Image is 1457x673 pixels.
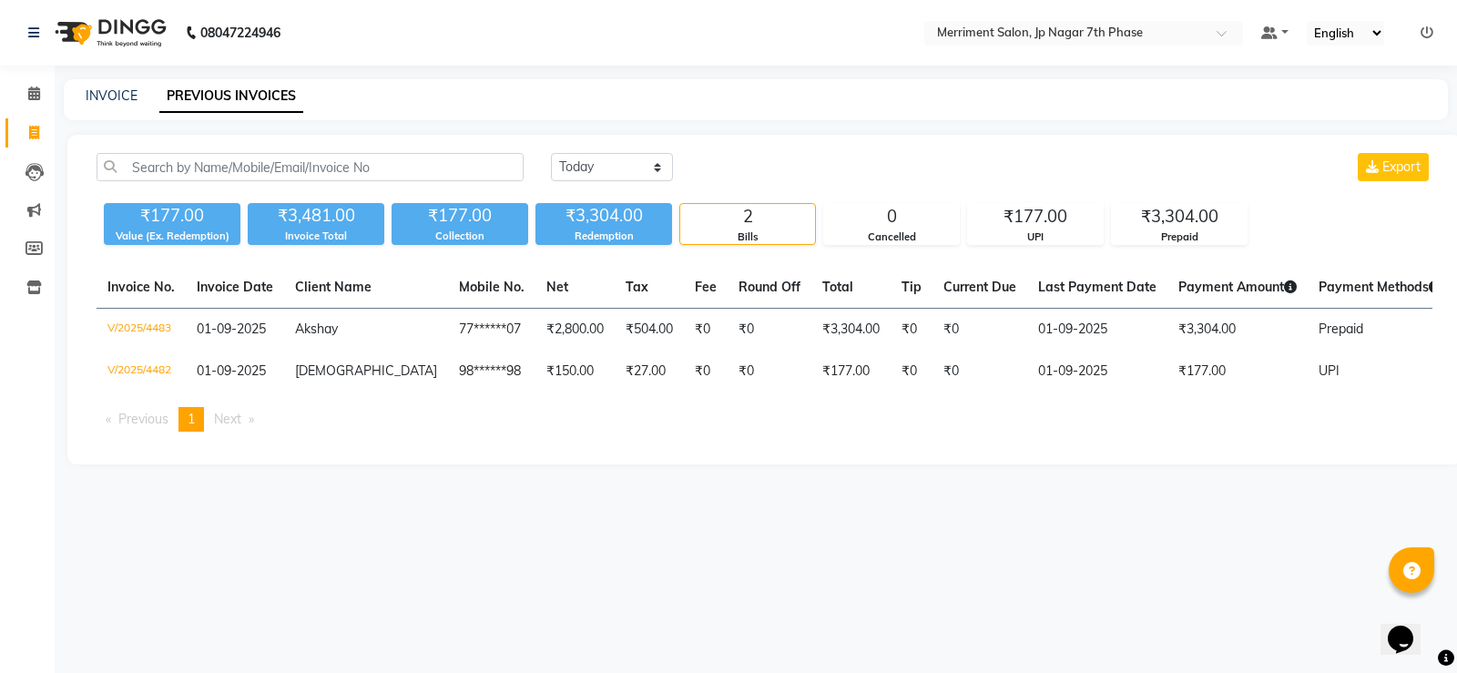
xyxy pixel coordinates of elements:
[197,321,266,337] span: 01-09-2025
[295,279,372,295] span: Client Name
[1112,204,1247,229] div: ₹3,304.00
[968,204,1103,229] div: ₹177.00
[1112,229,1247,245] div: Prepaid
[97,153,524,181] input: Search by Name/Mobile/Email/Invoice No
[392,229,528,244] div: Collection
[459,279,525,295] span: Mobile No.
[197,279,273,295] span: Invoice Date
[822,279,853,295] span: Total
[535,309,615,352] td: ₹2,800.00
[1027,351,1167,393] td: 01-09-2025
[811,351,891,393] td: ₹177.00
[1382,158,1421,175] span: Export
[1319,321,1363,337] span: Prepaid
[684,351,728,393] td: ₹0
[535,203,672,229] div: ₹3,304.00
[97,407,1432,432] nav: Pagination
[159,80,303,113] a: PREVIOUS INVOICES
[197,362,266,379] span: 01-09-2025
[902,279,922,295] span: Tip
[615,309,684,352] td: ₹504.00
[295,321,338,337] span: Akshay
[1381,600,1439,655] iframe: chat widget
[1319,362,1340,379] span: UPI
[680,204,815,229] div: 2
[1027,309,1167,352] td: 01-09-2025
[214,411,241,427] span: Next
[968,229,1103,245] div: UPI
[188,411,195,427] span: 1
[97,309,186,352] td: V/2025/4483
[728,309,811,352] td: ₹0
[824,204,959,229] div: 0
[824,229,959,245] div: Cancelled
[1038,279,1156,295] span: Last Payment Date
[891,309,932,352] td: ₹0
[248,229,384,244] div: Invoice Total
[97,351,186,393] td: V/2025/4482
[932,309,1027,352] td: ₹0
[695,279,717,295] span: Fee
[104,229,240,244] div: Value (Ex. Redemption)
[1167,309,1308,352] td: ₹3,304.00
[200,7,280,58] b: 08047224946
[535,229,672,244] div: Redemption
[684,309,728,352] td: ₹0
[46,7,171,58] img: logo
[1358,153,1429,181] button: Export
[546,279,568,295] span: Net
[248,203,384,229] div: ₹3,481.00
[86,87,138,104] a: INVOICE
[1319,279,1442,295] span: Payment Methods
[535,351,615,393] td: ₹150.00
[118,411,168,427] span: Previous
[392,203,528,229] div: ₹177.00
[295,362,437,379] span: [DEMOGRAPHIC_DATA]
[943,279,1016,295] span: Current Due
[1178,279,1297,295] span: Payment Amount
[680,229,815,245] div: Bills
[1167,351,1308,393] td: ₹177.00
[107,279,175,295] span: Invoice No.
[891,351,932,393] td: ₹0
[104,203,240,229] div: ₹177.00
[811,309,891,352] td: ₹3,304.00
[626,279,648,295] span: Tax
[739,279,800,295] span: Round Off
[728,351,811,393] td: ₹0
[932,351,1027,393] td: ₹0
[615,351,684,393] td: ₹27.00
